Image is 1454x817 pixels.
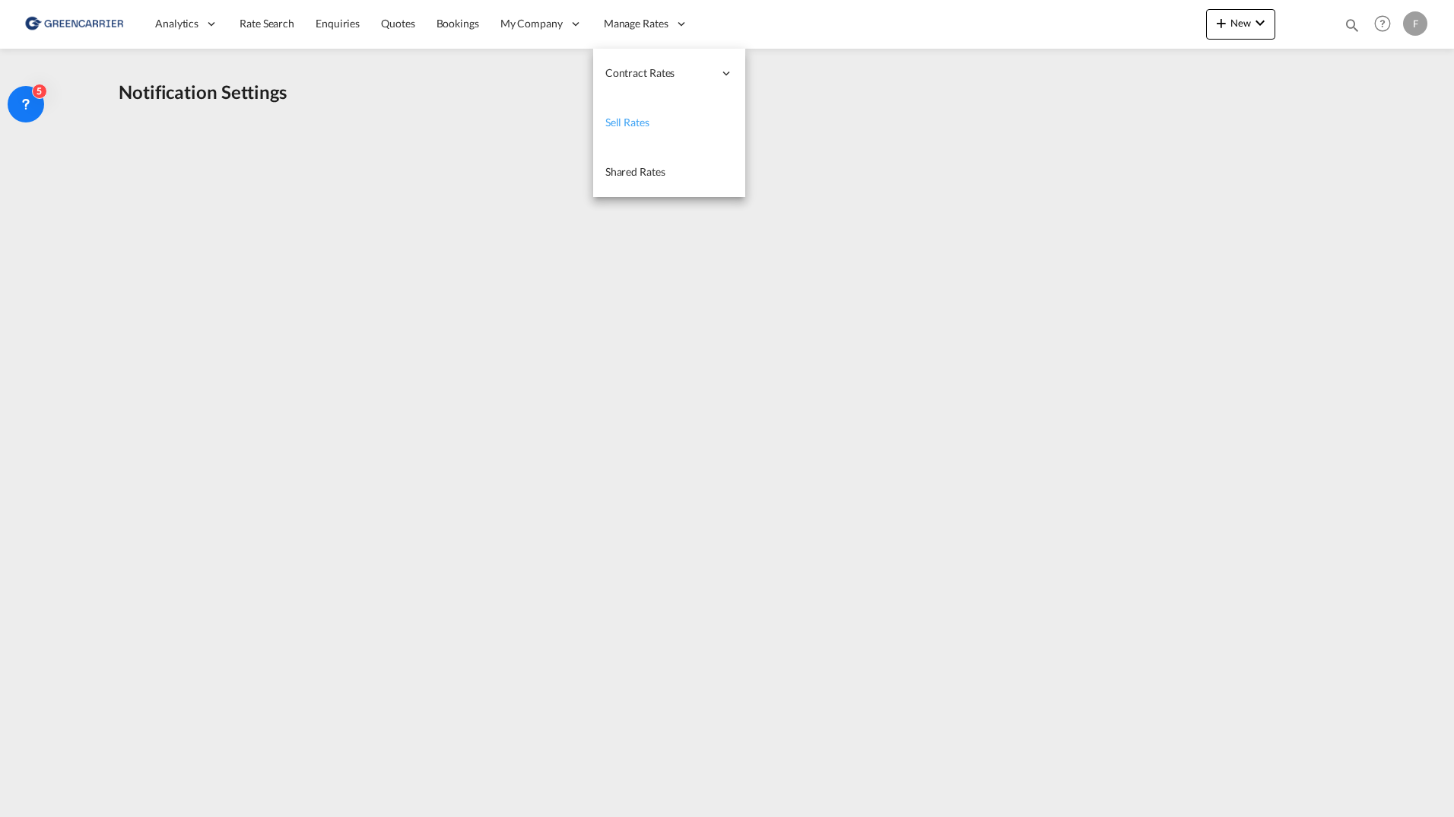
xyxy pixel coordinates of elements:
[1206,9,1275,40] button: icon-plus 400-fgNewicon-chevron-down
[23,7,125,41] img: 8cf206808afe11efa76fcd1e3d746489.png
[500,16,563,31] span: My Company
[437,17,479,30] span: Bookings
[1370,11,1403,38] div: Help
[316,17,360,30] span: Enquiries
[604,16,668,31] span: Manage Rates
[1251,14,1269,32] md-icon: icon-chevron-down
[605,165,665,178] span: Shared Rates
[593,98,745,148] a: Sell Rates
[1344,17,1360,33] md-icon: icon-magnify
[1403,11,1427,36] div: F
[1212,17,1269,29] span: New
[240,17,294,30] span: Rate Search
[593,148,745,197] a: Shared Rates
[381,17,414,30] span: Quotes
[605,65,713,81] span: Contract Rates
[155,16,198,31] span: Analytics
[593,49,745,98] div: Contract Rates
[1370,11,1395,37] span: Help
[1212,14,1230,32] md-icon: icon-plus 400-fg
[605,116,649,129] span: Sell Rates
[1344,17,1360,40] div: icon-magnify
[119,79,1335,116] div: Notification Settings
